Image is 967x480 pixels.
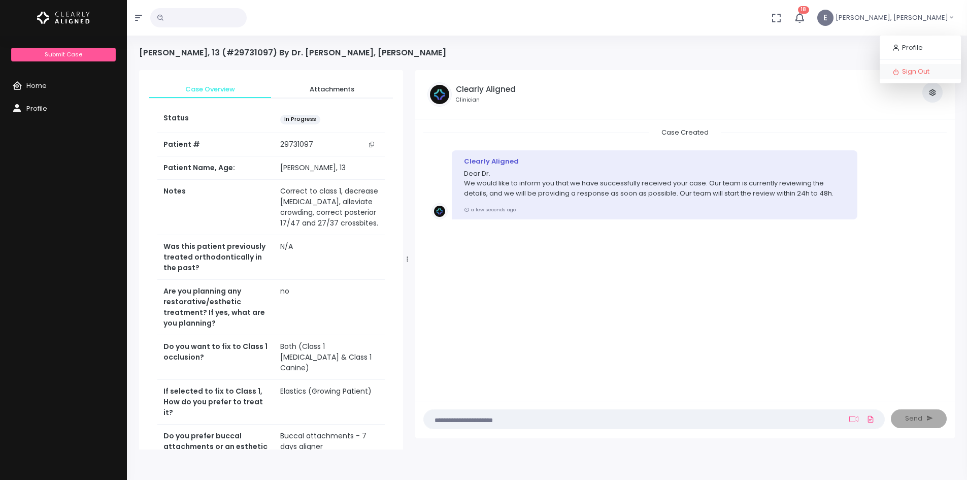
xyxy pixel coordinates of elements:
[456,96,516,104] small: Clinician
[456,85,516,94] h5: Clearly Aligned
[157,107,274,133] th: Status
[464,156,845,167] div: Clearly Aligned
[280,115,320,124] span: In Progress
[157,84,263,94] span: Case Overview
[157,235,274,280] th: Was this patient previously treated orthodontically in the past?
[11,48,115,61] a: Submit Case
[279,84,385,94] span: Attachments
[157,335,274,380] th: Do you want to fix to Class 1 occlusion?
[274,280,384,335] td: no
[274,180,384,235] td: Correct to class 1, decrease [MEDICAL_DATA], alleviate crowding, correct posterior 17/47 and 27/3...
[649,124,721,140] span: Case Created
[864,410,877,428] a: Add Files
[817,10,833,26] span: E
[139,48,446,57] h4: [PERSON_NAME], 13 (#29731097) By Dr. [PERSON_NAME], [PERSON_NAME]
[45,50,82,58] span: Submit Case
[274,133,384,156] td: 29731097
[274,380,384,425] td: Elastics (Growing Patient)
[798,6,809,14] span: 18
[157,425,274,480] th: Do you prefer buccal attachments or an esthetic lingual attachment protocol?
[847,415,860,423] a: Add Loom Video
[274,425,384,480] td: Buccal attachments - 7 days aligner
[902,43,923,52] span: Profile
[139,70,403,450] div: scrollable content
[274,156,384,180] td: [PERSON_NAME], 13
[157,133,274,156] th: Patient #
[157,380,274,425] th: If selected to fix to Class 1, How do you prefer to treat it?
[26,104,47,113] span: Profile
[464,206,516,213] small: a few seconds ago
[836,13,948,23] span: [PERSON_NAME], [PERSON_NAME]
[880,64,961,80] button: Sign Out
[464,169,845,199] p: Dear Dr. We would like to inform you that we have successfully received your case. Our team is cu...
[37,7,90,28] img: Logo Horizontal
[274,235,384,280] td: N/A
[274,335,384,380] td: Both (Class 1 [MEDICAL_DATA] & Class 1 Canine)
[157,280,274,335] th: Are you planning any restorative/esthetic treatment? If yes, what are you planning?
[26,81,47,90] span: Home
[880,40,961,55] a: Profile
[157,156,274,180] th: Patient Name, Age:
[902,67,929,76] span: Sign Out
[157,180,274,235] th: Notes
